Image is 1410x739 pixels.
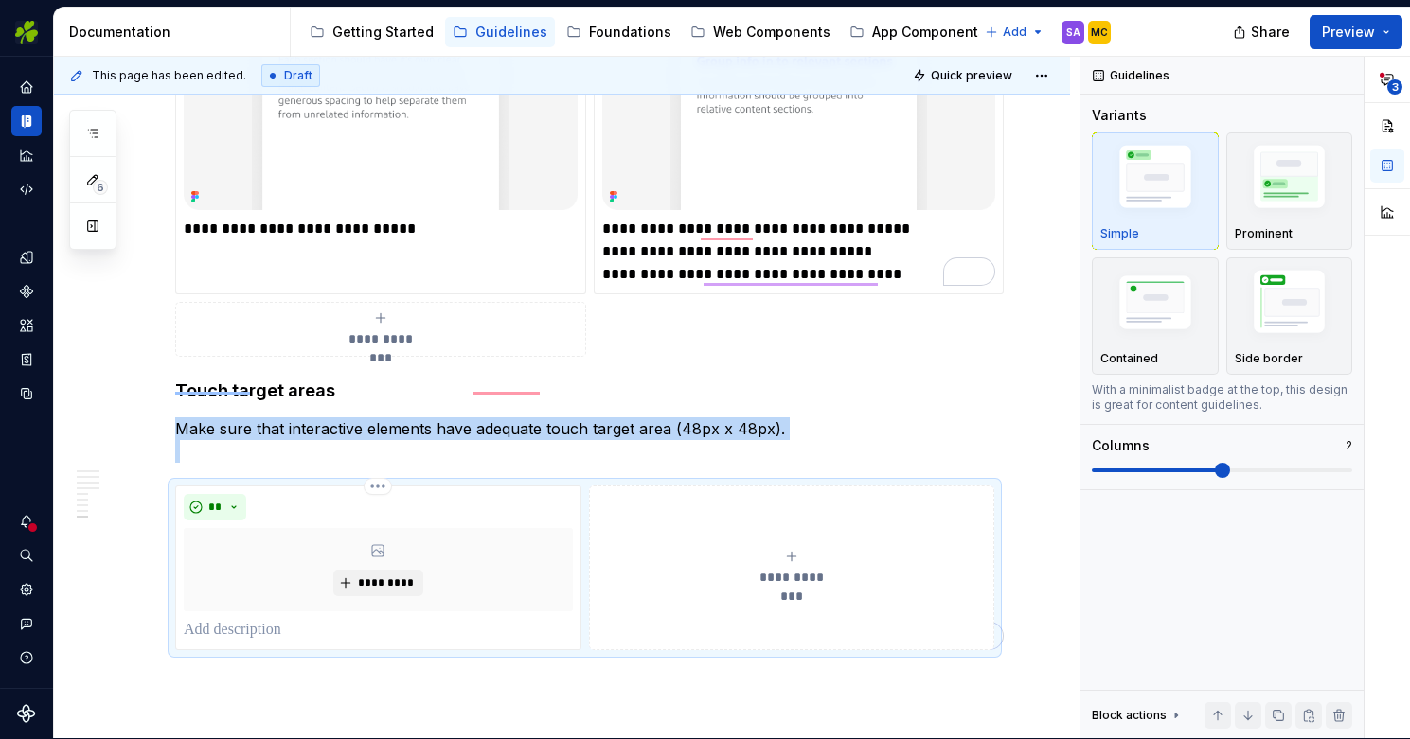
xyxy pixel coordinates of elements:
[445,17,555,47] a: Guidelines
[931,68,1012,83] span: Quick preview
[683,17,838,47] a: Web Components
[1346,438,1352,453] p: 2
[11,276,42,307] a: Components
[11,174,42,204] a: Code automation
[1235,264,1345,346] img: placeholder
[872,23,986,42] div: App Components
[1226,257,1353,375] button: placeholderSide border
[979,19,1050,45] button: Add
[1387,79,1402,95] span: 3
[1226,132,1353,250] button: placeholderProminent
[11,72,42,102] a: Home
[302,13,975,51] div: Page tree
[559,17,679,47] a: Foundations
[11,540,42,571] button: Search ⌘K
[602,218,996,286] div: To enrich screen reader interactions, please activate Accessibility in Grammarly extension settings
[302,17,441,47] a: Getting Started
[1235,226,1293,241] p: Prominent
[1100,139,1210,221] img: placeholder
[175,379,994,402] h4: Touch target areas
[15,21,38,44] img: 56b5df98-d96d-4d7e-807c-0afdf3bdaefa.png
[1092,436,1150,455] div: Columns
[11,608,42,639] button: Contact support
[1003,25,1026,40] span: Add
[589,23,671,42] div: Foundations
[1092,708,1167,723] div: Block actions
[1100,268,1210,342] img: placeholder
[1066,25,1080,40] div: SA
[93,180,108,195] span: 6
[1235,351,1303,366] p: Side border
[1100,351,1158,366] p: Contained
[11,378,42,409] a: Data sources
[475,23,547,42] div: Guidelines
[11,140,42,170] a: Analytics
[1092,702,1184,729] div: Block actions
[907,62,1021,89] button: Quick preview
[11,310,42,341] a: Assets
[1092,382,1352,413] div: With a minimalist badge at the top, this design is great for content guidelines.
[1092,106,1147,125] div: Variants
[11,106,42,136] a: Documentation
[17,704,36,723] svg: Supernova Logo
[1310,15,1402,49] button: Preview
[11,242,42,273] a: Design tokens
[842,17,993,47] a: App Components
[1235,139,1345,221] img: placeholder
[1091,25,1108,40] div: MC
[1092,132,1219,250] button: placeholderSimple
[1100,226,1139,241] p: Simple
[11,344,42,375] a: Storybook stories
[11,506,42,537] button: Notifications
[11,574,42,605] a: Settings
[1223,15,1302,49] button: Share
[175,417,994,463] p: Make sure that interactive elements have adequate touch target area (48px x 48px).
[69,23,282,42] div: Documentation
[1251,23,1290,42] span: Share
[1092,257,1219,375] button: placeholderContained
[92,68,246,83] span: This page has been edited.
[284,68,312,83] span: Draft
[713,23,830,42] div: Web Components
[1322,23,1375,42] span: Preview
[332,23,434,42] div: Getting Started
